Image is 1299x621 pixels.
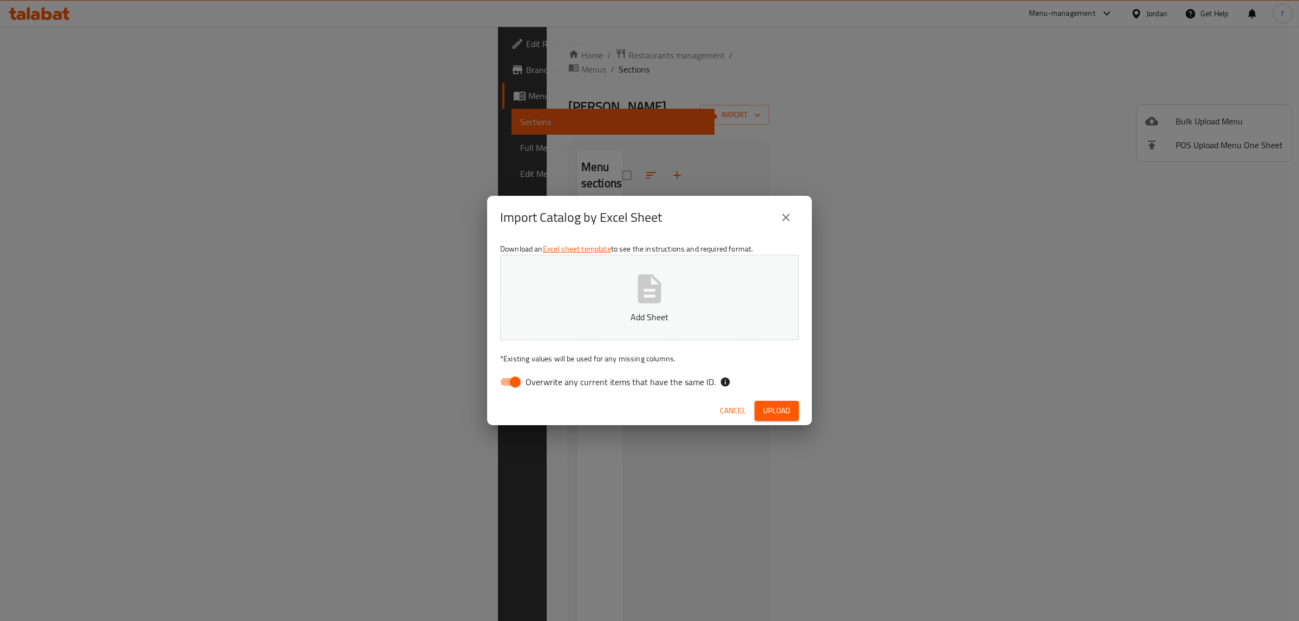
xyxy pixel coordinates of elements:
button: Add Sheet [500,255,799,340]
button: close [773,204,799,230]
a: Excel sheet template [543,242,611,256]
button: Upload [755,401,799,421]
h2: Import Catalog by Excel Sheet [500,209,662,226]
p: Existing values will be used for any missing columns. [500,353,799,364]
svg: If the overwrite option isn't selected, then the items that match an existing ID will be ignored ... [720,376,731,387]
span: Cancel [720,404,746,418]
div: Download an to see the instructions and required format. [487,239,812,396]
span: Overwrite any current items that have the same ID. [526,375,716,388]
span: Upload [763,404,790,418]
button: Cancel [716,401,750,421]
p: Add Sheet [517,311,782,323]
